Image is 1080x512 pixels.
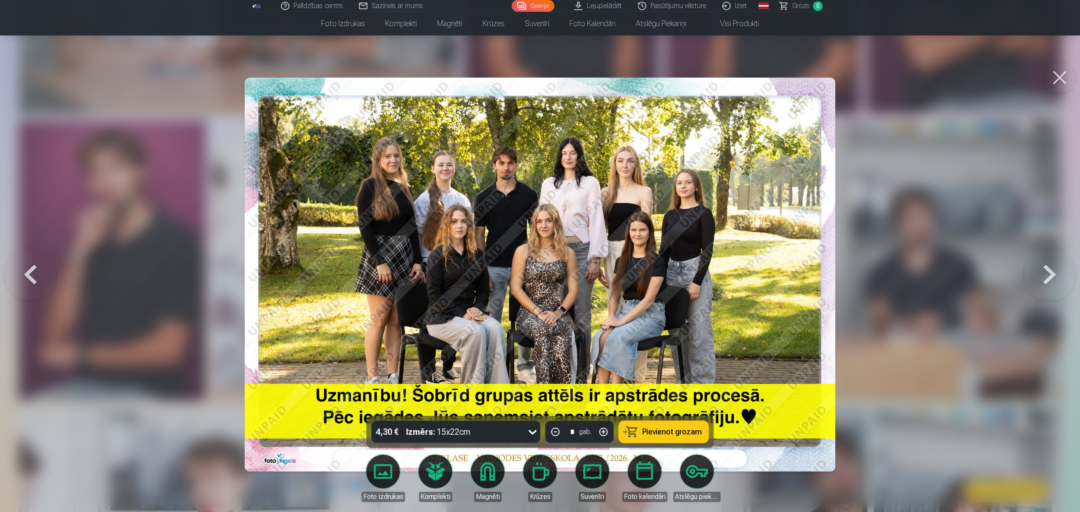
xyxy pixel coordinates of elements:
[474,492,502,502] div: Magnēti
[621,455,668,502] a: Foto kalendāri
[375,12,427,35] a: Komplekti
[419,492,452,502] div: Komplekti
[792,1,810,11] span: Grozs
[622,492,667,502] div: Foto kalendāri
[427,12,472,35] a: Magnēti
[362,492,405,502] div: Foto izdrukas
[252,3,262,8] img: /fa1
[516,455,564,502] a: Krūzes
[619,421,709,443] button: Pievienot grozam
[406,421,471,443] div: 15x22cm
[372,421,403,443] div: 4,30 €
[559,12,626,35] a: Foto kalendāri
[813,1,823,11] span: 0
[579,427,592,437] div: gab.
[569,455,616,502] a: Suvenīri
[311,12,375,35] a: Foto izdrukas
[697,12,769,35] a: Visi produkti
[406,426,435,438] strong: Izmērs :
[528,492,552,502] div: Krūzes
[579,492,606,502] div: Suvenīri
[412,455,459,502] a: Komplekti
[643,428,702,436] span: Pievienot grozam
[472,12,515,35] a: Krūzes
[673,455,721,502] a: Atslēgu piekariņi
[673,492,721,502] div: Atslēgu piekariņi
[626,12,697,35] a: Atslēgu piekariņi
[464,455,511,502] a: Magnēti
[359,455,407,502] a: Foto izdrukas
[515,12,559,35] a: Suvenīri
